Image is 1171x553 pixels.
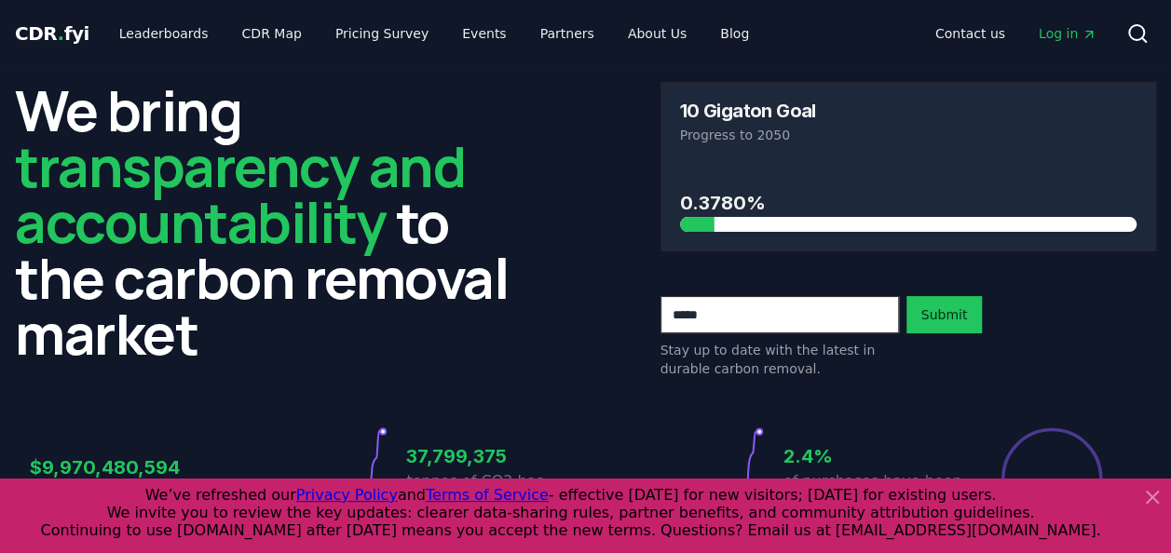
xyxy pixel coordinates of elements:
a: Partners [525,17,609,50]
p: tonnes of CO2 has been sold [406,470,585,515]
a: About Us [613,17,701,50]
h3: 37,799,375 [406,442,585,470]
p: Stay up to date with the latest in durable carbon removal. [660,341,899,378]
a: Leaderboards [104,17,224,50]
a: Contact us [920,17,1020,50]
h2: We bring to the carbon removal market [15,82,511,361]
p: of purchases have been delivered [783,470,962,515]
h3: 0.3780% [680,189,1137,217]
h3: 2.4% [783,442,962,470]
nav: Main [920,17,1111,50]
span: . [58,22,64,45]
p: Progress to 2050 [680,126,1137,144]
a: Pricing Survey [320,17,443,50]
div: Percentage of sales delivered [1000,426,1104,531]
button: Submit [906,296,983,333]
a: Log in [1024,17,1111,50]
span: Log in [1039,24,1096,43]
span: CDR fyi [15,22,89,45]
h3: 10 Gigaton Goal [680,101,816,120]
a: Events [447,17,521,50]
span: transparency and accountability [15,128,465,260]
a: CDR.fyi [15,20,89,47]
nav: Main [104,17,764,50]
a: Blog [705,17,764,50]
a: CDR Map [227,17,317,50]
h3: $9,970,480,594 [30,453,209,481]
